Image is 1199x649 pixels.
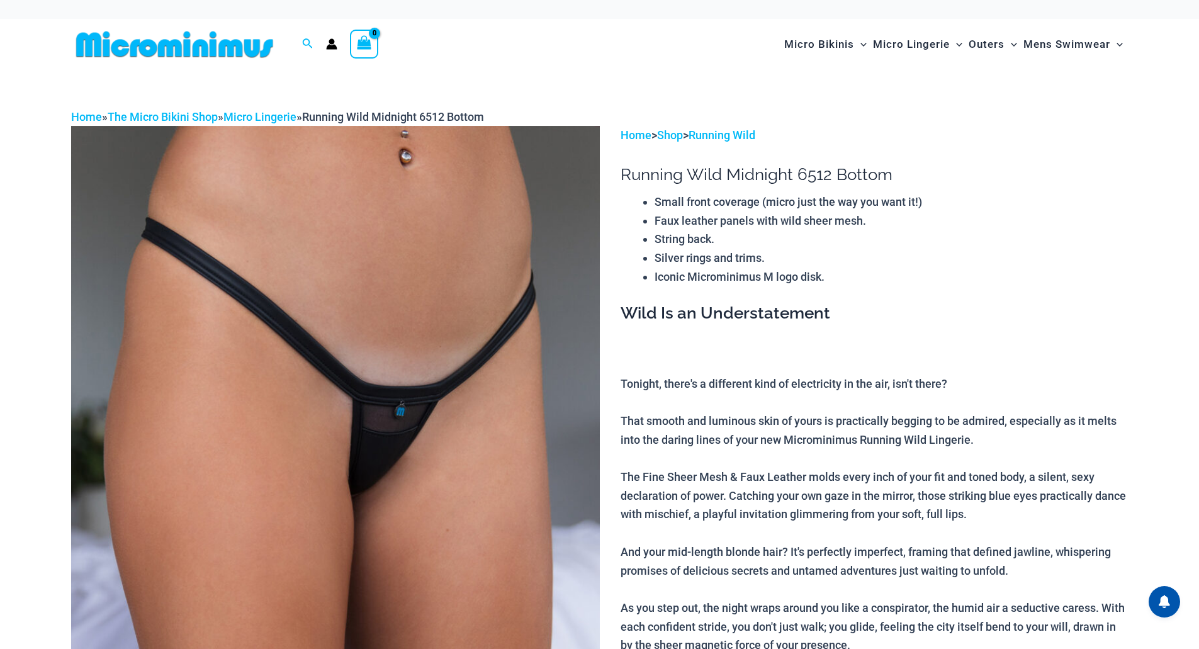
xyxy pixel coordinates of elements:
[969,28,1005,60] span: Outers
[689,128,755,142] a: Running Wild
[655,249,1128,268] li: Silver rings and trims.
[1110,28,1123,60] span: Menu Toggle
[302,110,484,123] span: Running Wild Midnight 6512 Bottom
[71,110,102,123] a: Home
[1023,28,1110,60] span: Mens Swimwear
[781,25,870,64] a: Micro BikinisMenu ToggleMenu Toggle
[655,212,1128,230] li: Faux leather panels with wild sheer mesh.
[655,193,1128,212] li: Small front coverage (micro just the way you want it!)
[621,126,1128,145] p: > >
[350,30,379,59] a: View Shopping Cart, empty
[655,268,1128,286] li: Iconic Microminimus M logo disk.
[302,37,313,52] a: Search icon link
[950,28,962,60] span: Menu Toggle
[108,110,218,123] a: The Micro Bikini Shop
[223,110,296,123] a: Micro Lingerie
[1005,28,1017,60] span: Menu Toggle
[71,110,484,123] span: » » »
[657,128,683,142] a: Shop
[1020,25,1126,64] a: Mens SwimwearMenu ToggleMenu Toggle
[621,303,1128,324] h3: Wild Is an Understatement
[784,28,854,60] span: Micro Bikinis
[873,28,950,60] span: Micro Lingerie
[326,38,337,50] a: Account icon link
[854,28,867,60] span: Menu Toggle
[965,25,1020,64] a: OutersMenu ToggleMenu Toggle
[621,165,1128,184] h1: Running Wild Midnight 6512 Bottom
[870,25,965,64] a: Micro LingerieMenu ToggleMenu Toggle
[621,128,651,142] a: Home
[779,23,1129,65] nav: Site Navigation
[655,230,1128,249] li: String back.
[71,30,278,59] img: MM SHOP LOGO FLAT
